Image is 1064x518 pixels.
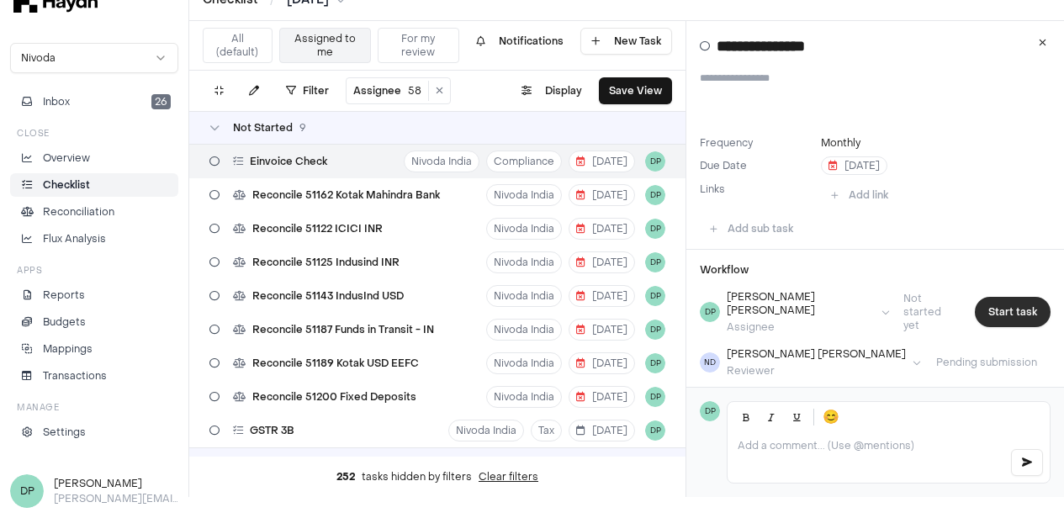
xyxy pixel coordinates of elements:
button: [DATE] [569,319,635,341]
button: Add link [821,182,898,209]
span: DP [645,185,665,205]
span: Assignee [353,84,401,98]
a: Reports [10,283,178,307]
div: [PERSON_NAME] [PERSON_NAME] [727,290,875,317]
span: 26 [151,94,171,109]
h3: Manage [17,401,59,414]
span: [DATE] [576,155,627,168]
span: [DATE] [576,289,627,303]
button: Notifications [466,28,574,55]
button: 😊 [819,405,843,429]
span: DP [700,401,720,421]
span: DP [645,387,665,407]
span: [DATE] [576,424,627,437]
span: [DATE] [576,222,627,235]
a: Budgets [10,310,178,334]
button: Inbox26 [10,90,178,114]
button: DP [645,320,665,340]
a: Checklist [10,173,178,197]
button: Clear filters [479,470,538,484]
span: [DATE] [828,159,880,172]
button: Start task [975,297,1051,327]
a: Flux Analysis [10,227,178,251]
button: Nivoda India [486,184,562,206]
span: [DATE] [576,390,627,404]
span: DP [645,286,665,306]
p: Reconciliation [43,204,114,219]
span: Reconcile 51122 ICICI INR [252,222,383,235]
button: [DATE] [569,151,635,172]
span: Reconcile 51125 Indusind INR [252,256,400,269]
span: Inbox [43,94,70,109]
button: DP [645,219,665,239]
span: GSTR 3B [250,424,294,437]
span: [DATE] [576,256,627,269]
button: [DATE] [569,251,635,273]
span: Reconcile 51143 IndusInd USD [252,289,404,303]
button: Nivoda India [486,319,562,341]
h3: Close [17,127,50,140]
p: Budgets [43,314,86,330]
button: [DATE] [569,285,635,307]
button: Nivoda India [486,251,562,273]
a: Mappings [10,337,178,361]
p: Flux Analysis [43,231,106,246]
span: [DATE] [576,188,627,202]
button: Add sub task [700,215,803,242]
button: [DATE] [569,184,635,206]
button: DP[PERSON_NAME] [PERSON_NAME]Assignee [700,290,890,334]
span: [DATE] [576,357,627,370]
span: Einvoice Check [250,155,327,168]
div: [PERSON_NAME] [PERSON_NAME] [727,347,906,361]
button: All (default) [203,28,273,63]
span: 😊 [823,407,839,427]
button: DP [645,353,665,373]
button: Italic (Ctrl+I) [760,405,783,429]
label: Links [700,182,725,196]
span: Reconcile 51189 Kotak USD EEFC [252,357,419,370]
span: 252 [336,470,355,484]
button: Nivoda India [486,386,562,408]
span: Reconcile 51187 Funds in Transit - IN [252,323,434,336]
button: Nivoda India [486,352,562,374]
p: Checklist [43,177,90,193]
button: Filter [276,77,339,104]
span: DP [645,252,665,272]
span: Not started yet [890,292,968,332]
button: Tax [531,420,562,441]
span: DP [700,302,720,322]
a: Reconciliation [10,200,178,224]
button: [DATE] [569,386,635,408]
button: Monthly [821,136,860,150]
span: Not Started [233,121,293,135]
h3: Workflow [700,263,749,277]
button: [DATE] [569,218,635,240]
p: Transactions [43,368,107,383]
h3: Apps [17,264,42,277]
p: Settings [43,425,86,440]
span: Reconcile 51162 Kotak Mahindra Bank [252,188,440,202]
button: ND[PERSON_NAME] [PERSON_NAME]Reviewer [700,347,921,378]
button: DP [645,420,665,441]
span: [DATE] [576,323,627,336]
button: Compliance [486,151,562,172]
h3: [PERSON_NAME] [54,476,178,491]
label: Frequency [700,136,814,150]
button: Underline (Ctrl+U) [785,405,808,429]
button: Nivoda India [448,420,524,441]
span: ND [700,352,720,373]
div: Assignee [727,320,875,334]
button: [DATE] [821,156,887,175]
span: Reconcile 51200 Fixed Deposits [252,390,416,404]
button: [DATE] [569,352,635,374]
button: DP [645,151,665,172]
button: New Task [580,28,672,55]
button: Assigned to me [279,28,371,63]
a: Overview [10,146,178,170]
button: Assignee58 [347,81,429,101]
